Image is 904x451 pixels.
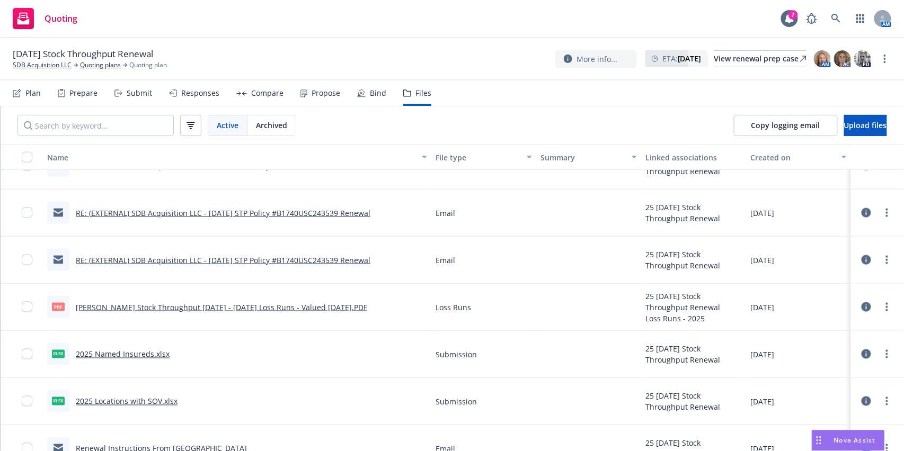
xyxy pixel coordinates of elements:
span: ETA : [662,53,702,64]
a: Switch app [850,8,871,29]
span: xlsx [52,397,65,405]
a: Quoting plans [80,60,121,70]
span: Quoting [45,14,77,23]
button: Upload files [844,115,887,136]
a: Quoting [8,4,82,33]
input: Toggle Row Selected [22,396,32,407]
div: Prepare [69,89,98,97]
input: Select all [22,152,32,163]
span: Submission [436,396,477,407]
span: Nova Assist [834,436,876,445]
div: Linked associations [645,152,742,163]
span: More info... [577,53,617,65]
a: more [881,395,893,408]
img: photo [854,50,871,67]
div: File type [436,152,520,163]
a: more [881,301,893,313]
div: 25 [DATE] Stock Throughput Renewal [645,343,742,365]
span: [DATE] Stock Throughput Renewal [13,48,153,60]
a: 2025 Locations with SOV.xlsx [76,396,178,407]
span: Active [217,120,238,131]
a: Report a Bug [801,8,822,29]
span: Email [436,255,455,266]
img: photo [814,50,831,67]
strong: [DATE] [678,53,702,64]
div: Created on [750,152,835,163]
span: xlsx [52,350,65,358]
span: Copy logging email [751,120,820,130]
a: 2025 Named Insureds.xlsx [76,349,170,359]
img: photo [834,50,851,67]
a: [PERSON_NAME] Stock Throughput [DATE] - [DATE] Loss Runs - Valued [DATE].PDF [76,302,367,312]
a: more [881,206,893,219]
input: Toggle Row Selected [22,349,32,359]
div: Compare [251,89,283,97]
div: Summary [540,152,625,163]
span: Archived [256,120,287,131]
span: Upload files [844,120,887,130]
div: 25 [DATE] Stock Throughput Renewal [645,202,742,224]
div: 7 [788,10,798,20]
div: Bind [370,89,386,97]
div: Submit [127,89,152,97]
a: more [879,52,891,65]
a: RE: (EXTERNAL) SDB Acquisition LLC - [DATE] STP Policy #B1740USC243539 Renewal [76,161,370,171]
input: Search by keyword... [17,115,174,136]
a: Search [826,8,847,29]
span: [DATE] [750,208,774,219]
button: Summary [536,145,641,170]
span: [DATE] [750,255,774,266]
button: More info... [555,50,637,68]
div: Propose [312,89,340,97]
div: 25 [DATE] Stock Throughput Renewal [645,390,742,412]
a: RE: (EXTERNAL) SDB Acquisition LLC - [DATE] STP Policy #B1740USC243539 Renewal [76,255,370,265]
div: 25 [DATE] Stock Throughput Renewal [645,249,742,271]
span: Loss Runs [436,302,471,313]
div: Files [415,89,431,97]
button: Copy logging email [734,115,838,136]
button: Linked associations [641,145,746,170]
div: Drag to move [812,430,826,450]
a: RE: (EXTERNAL) SDB Acquisition LLC - [DATE] STP Policy #B1740USC243539 Renewal [76,208,370,218]
div: View renewal prep case [714,51,806,67]
input: Toggle Row Selected [22,302,32,312]
span: [DATE] [750,302,774,313]
div: Plan [25,89,41,97]
button: Created on [746,145,851,170]
a: more [881,254,893,266]
input: Toggle Row Selected [22,208,32,218]
span: [DATE] [750,396,774,407]
button: Name [43,145,431,170]
div: Responses [181,89,219,97]
span: PDF [52,303,65,311]
a: View renewal prep case [714,50,806,67]
div: Name [47,152,415,163]
span: Email [436,208,455,219]
a: SDB Acquisition LLC [13,60,72,70]
div: 25 [DATE] Stock Throughput Renewal [645,291,742,313]
button: File type [431,145,536,170]
a: more [881,348,893,360]
span: [DATE] [750,349,774,360]
span: Quoting plan [129,60,167,70]
button: Nova Assist [812,430,885,451]
span: Submission [436,349,477,360]
input: Toggle Row Selected [22,255,32,265]
div: Loss Runs - 2025 [645,313,742,324]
